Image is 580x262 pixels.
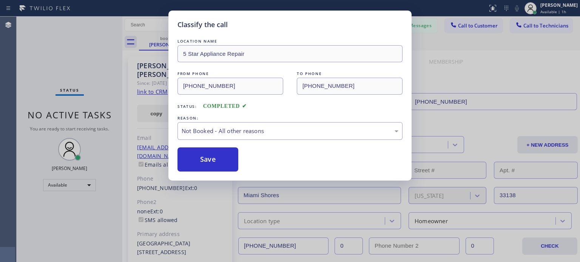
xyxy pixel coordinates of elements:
[177,37,403,45] div: LOCATION NAME
[177,20,228,30] h5: Classify the call
[177,114,403,122] div: REASON:
[182,127,398,135] div: Not Booked - All other reasons
[203,103,247,109] span: COMPLETED
[177,78,283,95] input: From phone
[177,147,238,172] button: Save
[177,70,283,78] div: FROM PHONE
[297,78,403,95] input: To phone
[297,70,403,78] div: TO PHONE
[177,104,197,109] span: Status:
